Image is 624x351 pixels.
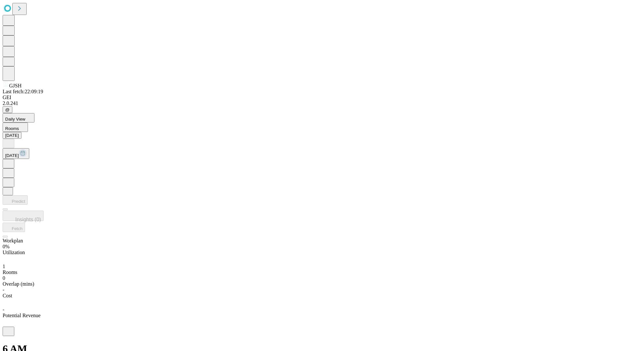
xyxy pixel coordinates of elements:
span: Workplan [3,238,23,243]
button: Fetch [3,223,25,232]
span: 1 [3,264,5,269]
span: Utilization [3,250,25,255]
span: Overlap (mins) [3,281,34,287]
span: GJSH [9,83,21,88]
div: GEI [3,95,621,100]
span: Cost [3,293,12,298]
span: Potential Revenue [3,313,41,318]
button: Daily View [3,113,34,123]
button: Predict [3,195,28,205]
span: Daily View [5,117,25,122]
span: @ [5,107,10,112]
span: Rooms [5,126,19,131]
span: 0 [3,275,5,281]
button: Insights (0) [3,211,44,221]
span: Insights (0) [15,217,41,222]
span: [DATE] [5,153,19,158]
button: @ [3,106,12,113]
span: - [3,307,4,312]
span: Rooms [3,269,17,275]
span: 0% [3,244,9,249]
span: Last fetch: 22:09:19 [3,89,43,94]
button: [DATE] [3,148,29,159]
button: [DATE] [3,132,21,139]
div: 2.0.241 [3,100,621,106]
span: - [3,287,4,292]
button: Rooms [3,123,28,132]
